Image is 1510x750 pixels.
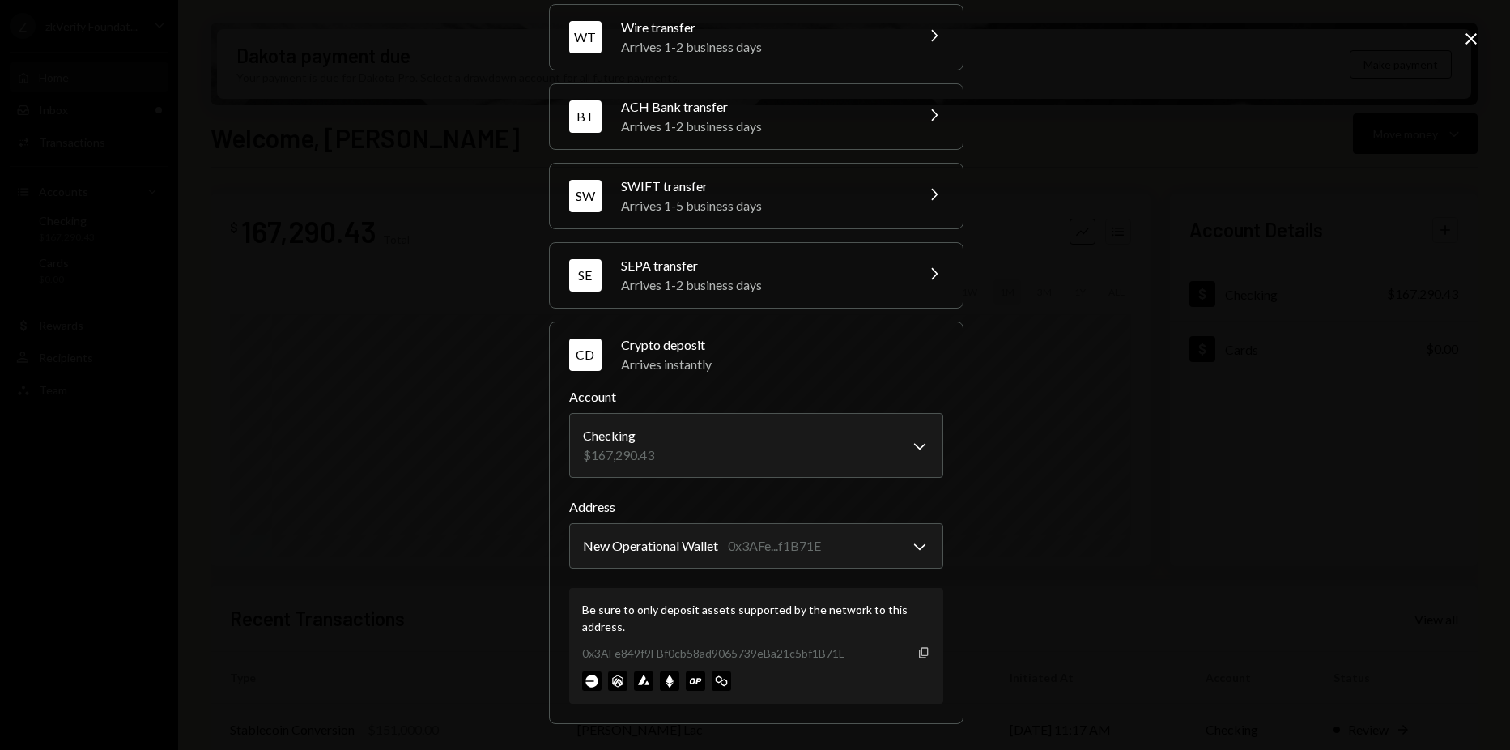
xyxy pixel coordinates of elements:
img: base-mainnet [582,671,602,691]
div: 0x3AFe849f9FBf0cb58ad9065739eBa21c5bf1B71E [582,645,845,662]
div: Arrives 1-2 business days [621,117,904,136]
label: Address [569,497,943,517]
div: Wire transfer [621,18,904,37]
div: CD [569,339,602,371]
div: Arrives 1-5 business days [621,196,904,215]
div: SEPA transfer [621,256,904,275]
img: arbitrum-mainnet [608,671,627,691]
button: CDCrypto depositArrives instantly [550,322,963,387]
div: SE [569,259,602,292]
div: BT [569,100,602,133]
img: avalanche-mainnet [634,671,653,691]
div: SWIFT transfer [621,177,904,196]
button: SESEPA transferArrives 1-2 business days [550,243,963,308]
img: polygon-mainnet [712,671,731,691]
button: Account [569,413,943,478]
div: WT [569,21,602,53]
div: Be sure to only deposit assets supported by the network to this address. [582,601,930,635]
button: WTWire transferArrives 1-2 business days [550,5,963,70]
img: optimism-mainnet [686,671,705,691]
button: SWSWIFT transferArrives 1-5 business days [550,164,963,228]
label: Account [569,387,943,407]
button: Address [569,523,943,569]
div: 0x3AFe...f1B71E [728,536,821,556]
img: ethereum-mainnet [660,671,679,691]
div: Crypto deposit [621,335,943,355]
div: Arrives 1-2 business days [621,275,904,295]
div: SW [569,180,602,212]
div: ACH Bank transfer [621,97,904,117]
button: BTACH Bank transferArrives 1-2 business days [550,84,963,149]
div: Arrives instantly [621,355,943,374]
div: Arrives 1-2 business days [621,37,904,57]
div: CDCrypto depositArrives instantly [569,387,943,704]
